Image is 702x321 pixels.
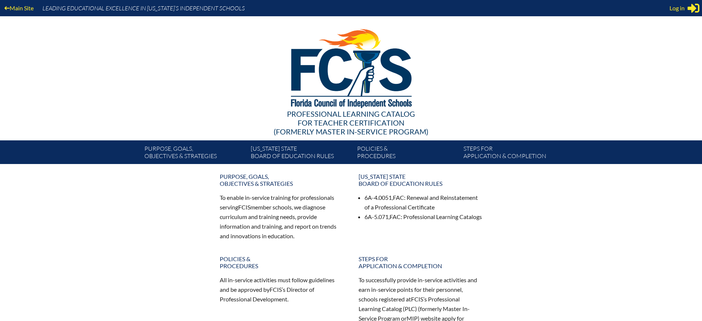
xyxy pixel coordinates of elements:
[215,252,348,272] a: Policies &Procedures
[354,170,487,190] a: [US_STATE] StateBoard of Education rules
[405,305,415,312] span: PLC
[270,286,282,293] span: FCIS
[141,143,248,164] a: Purpose, goals,objectives & strategies
[411,296,423,303] span: FCIS
[275,16,427,117] img: FCISlogo221.eps
[220,275,344,304] p: All in-service activities must follow guidelines and be approved by ’s Director of Professional D...
[364,193,483,212] li: 6A-4.0051, : Renewal and Reinstatement of a Professional Certificate
[688,2,699,14] svg: Sign in or register
[670,4,685,13] span: Log in
[364,212,483,222] li: 6A-5.071, : Professional Learning Catalogs
[238,204,250,211] span: FCIS
[354,143,460,164] a: Policies &Procedures
[298,118,404,127] span: for Teacher Certification
[460,143,567,164] a: Steps forapplication & completion
[393,194,404,201] span: FAC
[138,109,564,136] div: Professional Learning Catalog (formerly Master In-service Program)
[354,252,487,272] a: Steps forapplication & completion
[215,170,348,190] a: Purpose, goals,objectives & strategies
[220,193,344,240] p: To enable in-service training for professionals serving member schools, we diagnose curriculum an...
[248,143,354,164] a: [US_STATE] StateBoard of Education rules
[390,213,401,220] span: FAC
[1,3,37,13] a: Main Site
